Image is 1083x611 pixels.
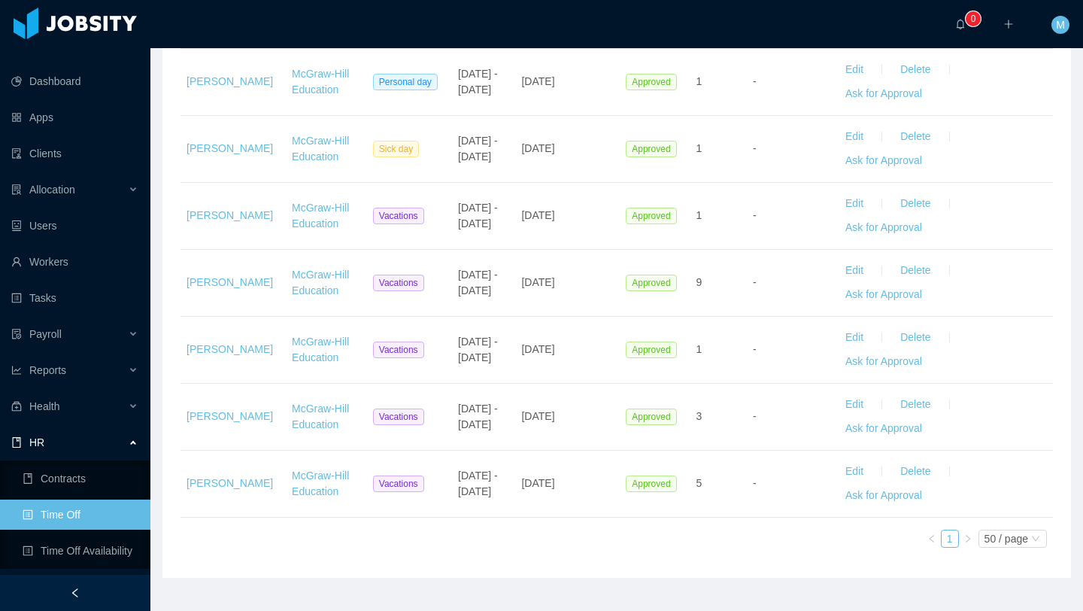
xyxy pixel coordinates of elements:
span: HR [29,436,44,448]
button: Edit [833,326,875,350]
span: 9 [696,276,702,288]
span: [DATE] - [DATE] [458,202,498,230]
button: Edit [833,393,875,417]
i: icon: left [70,588,80,598]
span: - [753,276,757,288]
span: - [753,209,757,221]
a: [PERSON_NAME] [187,477,273,489]
span: Health [29,400,59,412]
i: icon: solution [11,184,22,195]
span: Approved [626,275,676,291]
span: Approved [626,409,676,425]
i: icon: line-chart [11,365,22,375]
span: [DATE] [521,410,554,422]
span: [DATE] - [DATE] [458,336,498,363]
span: M [1056,16,1065,34]
span: Allocation [29,184,75,196]
button: Edit [833,58,875,82]
span: [DATE] [521,142,554,154]
button: Delete [888,58,942,82]
button: Ask for Approval [833,149,934,173]
span: Vacations [373,275,424,291]
i: icon: file-protect [11,329,22,339]
span: 5 [696,477,702,489]
i: icon: book [11,437,22,448]
button: Ask for Approval [833,283,934,307]
span: Vacations [373,476,424,492]
button: Delete [888,460,942,484]
span: Approved [626,342,676,358]
span: Approved [626,141,676,157]
a: icon: profileTime Off Availability [23,536,138,566]
span: [DATE] - [DATE] [458,269,498,296]
a: [PERSON_NAME] [187,276,273,288]
button: Edit [833,192,875,216]
div: 50 / page [984,530,1028,547]
button: Delete [888,326,942,350]
span: [DATE] [521,276,554,288]
a: [PERSON_NAME] [187,75,273,87]
span: Approved [626,74,676,90]
span: Approved [626,476,676,492]
a: McGraw-Hill Education [292,202,349,230]
span: - [753,477,757,489]
li: Previous Page [923,530,941,548]
span: [DATE] - [DATE] [458,403,498,430]
span: Reports [29,364,66,376]
a: 1 [942,530,958,547]
li: 1 [941,530,959,548]
span: Vacations [373,342,424,358]
span: - [753,142,757,154]
button: Edit [833,460,875,484]
span: Sick day [373,141,419,157]
span: Approved [626,208,676,224]
a: McGraw-Hill Education [292,135,349,163]
a: icon: robotUsers [11,211,138,241]
span: - [753,343,757,355]
span: 1 [696,75,702,87]
span: [DATE] - [DATE] [458,135,498,163]
span: 1 [696,209,702,221]
a: [PERSON_NAME] [187,410,273,422]
span: [DATE] [521,343,554,355]
button: Ask for Approval [833,216,934,240]
a: icon: profileTasks [11,283,138,313]
i: icon: left [927,534,936,543]
button: Delete [888,192,942,216]
span: Vacations [373,208,424,224]
i: icon: right [963,534,972,543]
span: [DATE] [521,75,554,87]
span: - [753,410,757,422]
a: icon: auditClients [11,138,138,169]
a: McGraw-Hill Education [292,403,349,430]
button: Delete [888,393,942,417]
a: McGraw-Hill Education [292,336,349,363]
button: Ask for Approval [833,82,934,106]
button: Edit [833,259,875,283]
a: McGraw-Hill Education [292,68,349,96]
a: icon: profileTime Off [23,500,138,530]
span: - [753,75,757,87]
button: Delete [888,125,942,149]
a: McGraw-Hill Education [292,269,349,296]
button: Delete [888,259,942,283]
button: Ask for Approval [833,350,934,374]
a: icon: pie-chartDashboard [11,66,138,96]
button: Edit [833,125,875,149]
i: icon: down [1031,534,1040,545]
span: 1 [696,343,702,355]
a: icon: appstoreApps [11,102,138,132]
span: [DATE] [521,209,554,221]
span: Personal day [373,74,438,90]
span: [DATE] - [DATE] [458,68,498,96]
span: Vacations [373,409,424,425]
li: Next Page [959,530,977,548]
i: icon: medicine-box [11,401,22,412]
a: McGraw-Hill Education [292,470,349,497]
button: Ask for Approval [833,417,934,441]
span: [DATE] - [DATE] [458,470,498,497]
a: [PERSON_NAME] [187,209,273,221]
a: icon: bookContracts [23,464,138,494]
a: icon: userWorkers [11,247,138,277]
button: Ask for Approval [833,484,934,508]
